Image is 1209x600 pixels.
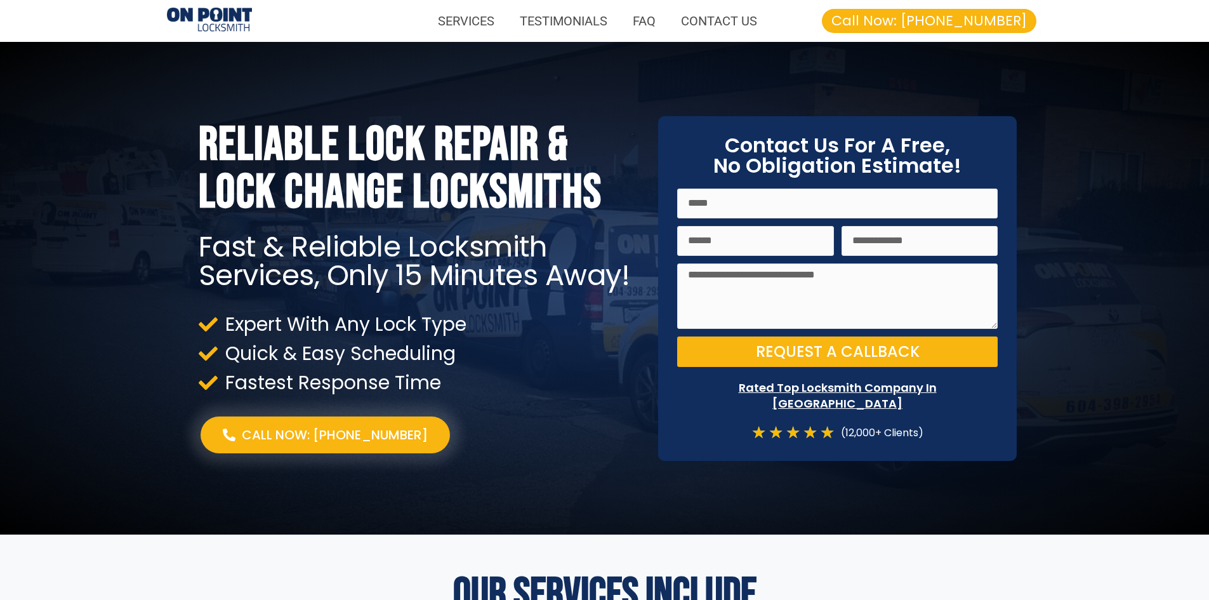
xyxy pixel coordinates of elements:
[786,424,800,441] i: ★
[677,380,998,411] p: Rated Top Locksmith Company In [GEOGRAPHIC_DATA]
[820,424,835,441] i: ★
[425,6,507,36] a: SERVICES
[620,6,668,36] a: FAQ
[507,6,620,36] a: TESTIMONIALS
[677,189,998,375] form: On Point Locksmith
[222,316,466,333] span: Expert With Any Lock Type
[751,424,835,441] div: 5/5
[831,14,1027,28] span: Call Now: [PHONE_NUMBER]
[201,417,450,453] a: Call Now: [PHONE_NUMBER]
[199,232,640,290] h2: Fast & Reliable Locksmith Services, Only 15 Minutes Away!
[803,424,817,441] i: ★
[668,6,770,36] a: CONTACT US
[751,424,766,441] i: ★
[222,345,456,362] span: Quick & Easy Scheduling
[835,424,923,441] div: (12,000+ Clients)
[199,121,640,217] h1: Reliable Lock Repair & Lock Change Locksmiths
[242,426,428,444] span: Call Now: [PHONE_NUMBER]
[756,344,920,359] span: Request a Callback
[222,374,441,391] span: Fastest Response Time
[677,337,998,367] button: Request a Callback
[677,135,998,176] h2: Contact Us For A Free, No Obligation Estimate!
[822,9,1036,33] a: Call Now: [PHONE_NUMBER]
[769,424,783,441] i: ★
[167,8,252,34] img: Lock Repair Locksmiths 1
[265,6,770,36] nav: Menu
